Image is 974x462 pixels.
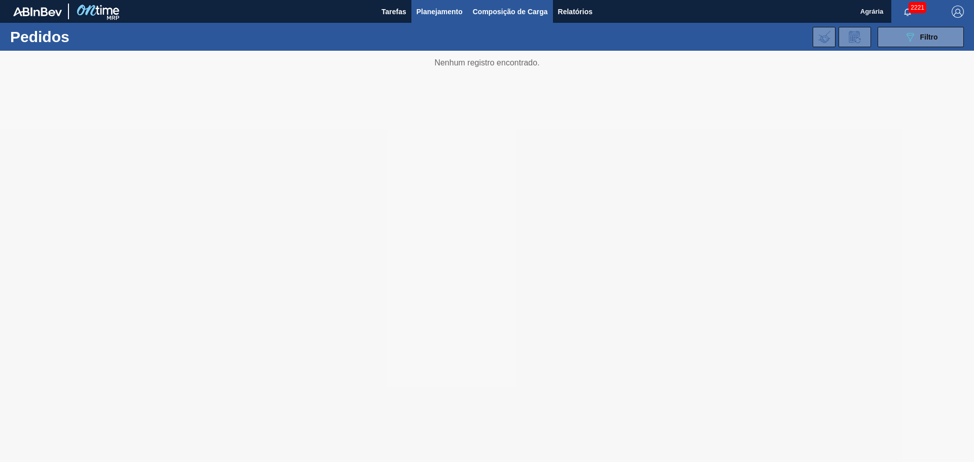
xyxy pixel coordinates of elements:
[813,27,836,47] div: Importar Negociações dos Pedidos
[10,31,162,43] h1: Pedidos
[381,6,406,18] span: Tarefas
[558,6,593,18] span: Relatórios
[920,33,938,41] span: Filtro
[473,6,548,18] span: Composição de Carga
[909,2,926,13] span: 2221
[416,6,463,18] span: Planejamento
[839,27,871,47] div: Solicitação de Revisão de Pedidos
[878,27,964,47] button: Filtro
[952,6,964,18] img: Logout
[891,5,924,19] button: Notificações
[13,7,62,16] img: TNhmsLtSVTkK8tSr43FrP2fwEKptu5GPRR3wAAAABJRU5ErkJggg==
